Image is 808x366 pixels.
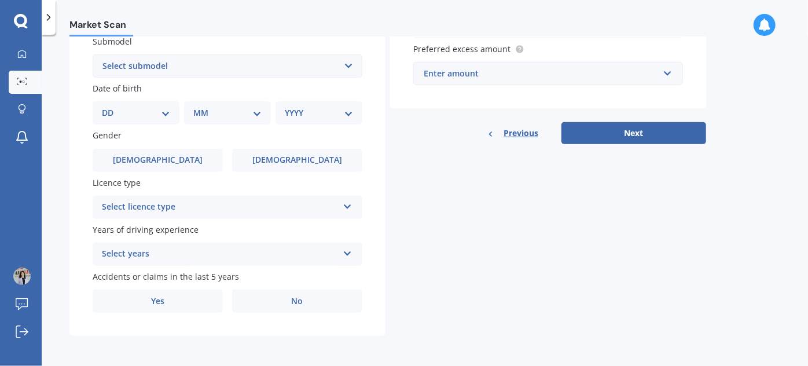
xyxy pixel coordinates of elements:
span: Yes [151,297,164,306]
img: ALV-UjVU7zW1Pj-VE2Tp-7iP73MV15YfB4JEUeKDYkb0dP98jG0HB7JoPN48-EP8pYhrOEliIslEuj69e9_6VdkJzvjyxS-FY... [13,268,31,285]
div: Select years [102,247,338,261]
div: Select licence type [102,200,338,214]
span: Accidents or claims in the last 5 years [93,271,239,282]
button: Next [561,122,706,144]
span: [DEMOGRAPHIC_DATA] [113,155,203,165]
span: Preferred excess amount [413,43,510,54]
span: [DEMOGRAPHIC_DATA] [252,155,342,165]
span: Date of birth [93,83,142,94]
span: Market Scan [69,19,133,35]
span: Submodel [93,36,132,47]
div: Enter amount [424,67,659,80]
span: No [292,297,303,306]
span: Licence type [93,177,141,188]
span: Previous [504,125,538,142]
span: Gender [93,130,122,141]
span: Years of driving experience [93,224,199,235]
